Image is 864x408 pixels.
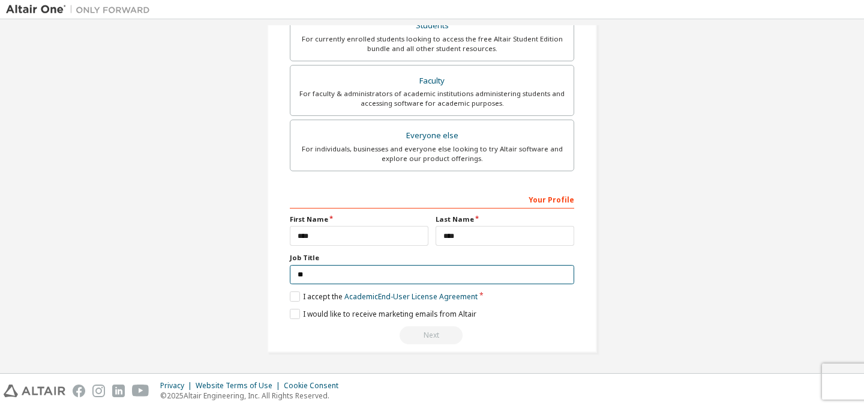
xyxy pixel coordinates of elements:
[436,215,574,224] label: Last Name
[290,253,574,263] label: Job Title
[298,89,566,108] div: For faculty & administrators of academic institutions administering students and accessing softwa...
[298,144,566,163] div: For individuals, businesses and everyone else looking to try Altair software and explore our prod...
[196,381,284,391] div: Website Terms of Use
[298,73,566,90] div: Faculty
[160,381,196,391] div: Privacy
[284,381,346,391] div: Cookie Consent
[290,291,478,302] label: I accept the
[112,385,125,397] img: linkedin.svg
[290,189,574,209] div: Your Profile
[290,309,476,319] label: I would like to receive marketing emails from Altair
[4,385,65,397] img: altair_logo.svg
[290,215,428,224] label: First Name
[298,17,566,34] div: Students
[73,385,85,397] img: facebook.svg
[6,4,156,16] img: Altair One
[92,385,105,397] img: instagram.svg
[298,127,566,144] div: Everyone else
[132,385,149,397] img: youtube.svg
[344,291,478,302] a: Academic End-User License Agreement
[160,391,346,401] p: © 2025 Altair Engineering, Inc. All Rights Reserved.
[290,326,574,344] div: Read and acccept EULA to continue
[298,34,566,53] div: For currently enrolled students looking to access the free Altair Student Edition bundle and all ...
